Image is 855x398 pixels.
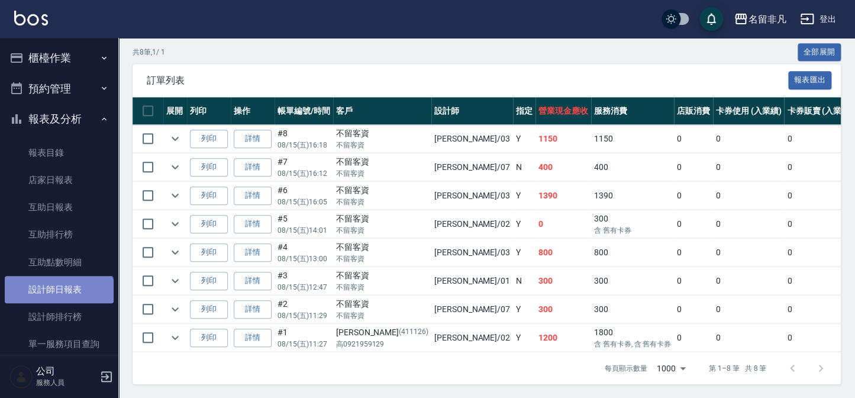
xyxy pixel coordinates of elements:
[431,182,513,210] td: [PERSON_NAME] /03
[674,267,713,295] td: 0
[14,11,48,25] img: Logo
[336,213,428,225] div: 不留客資
[190,300,228,319] button: 列印
[674,182,713,210] td: 0
[535,267,591,295] td: 300
[713,153,785,181] td: 0
[431,239,513,267] td: [PERSON_NAME] /03
[275,153,333,181] td: #7
[535,97,591,125] th: 營業現金應收
[431,153,513,181] td: [PERSON_NAME] /07
[234,215,272,233] a: 詳情
[5,276,114,303] a: 設計師日報表
[674,125,713,153] td: 0
[336,140,428,150] p: 不留客資
[513,296,535,323] td: Y
[190,243,228,262] button: 列印
[5,249,114,276] a: 互助點數明細
[431,324,513,352] td: [PERSON_NAME] /02
[5,221,114,248] a: 互助排行榜
[591,182,674,210] td: 1390
[234,187,272,205] a: 詳情
[788,74,832,85] a: 報表匯出
[36,365,96,377] h5: 公司
[234,158,272,176] a: 詳情
[234,243,272,262] a: 詳情
[399,326,428,339] p: (411126)
[275,296,333,323] td: #2
[513,324,535,352] td: Y
[699,7,723,31] button: save
[5,330,114,358] a: 單一服務項目查詢
[788,71,832,89] button: 報表匯出
[513,97,535,125] th: 指定
[275,182,333,210] td: #6
[798,43,841,62] button: 全部展開
[674,296,713,323] td: 0
[336,298,428,310] div: 不留客資
[278,339,330,349] p: 08/15 (五) 11:27
[133,47,165,57] p: 共 8 筆, 1 / 1
[187,97,231,125] th: 列印
[278,140,330,150] p: 08/15 (五) 16:18
[652,352,690,384] div: 1000
[278,310,330,321] p: 08/15 (五) 11:29
[713,267,785,295] td: 0
[713,239,785,267] td: 0
[594,339,671,349] p: 含 舊有卡券, 含 舊有卡券
[591,239,674,267] td: 800
[591,97,674,125] th: 服務消費
[795,8,841,30] button: 登出
[431,97,513,125] th: 設計師
[336,310,428,321] p: 不留客資
[190,215,228,233] button: 列印
[591,125,674,153] td: 1150
[729,7,791,31] button: 名留非凡
[591,296,674,323] td: 300
[336,168,428,179] p: 不留客資
[535,324,591,352] td: 1200
[674,324,713,352] td: 0
[166,158,184,176] button: expand row
[674,239,713,267] td: 0
[336,269,428,282] div: 不留客資
[431,267,513,295] td: [PERSON_NAME] /01
[275,324,333,352] td: #1
[275,210,333,238] td: #5
[5,139,114,166] a: 報表目錄
[513,182,535,210] td: Y
[336,282,428,293] p: 不留客資
[336,241,428,253] div: 不留客資
[190,272,228,290] button: 列印
[166,187,184,204] button: expand row
[166,243,184,261] button: expand row
[513,125,535,153] td: Y
[190,329,228,347] button: 列印
[234,329,272,347] a: 詳情
[5,166,114,194] a: 店家日報表
[234,130,272,148] a: 詳情
[713,97,785,125] th: 卡券使用 (入業績)
[190,158,228,176] button: 列印
[5,194,114,221] a: 互助日報表
[231,97,275,125] th: 操作
[674,97,713,125] th: 店販消費
[431,125,513,153] td: [PERSON_NAME] /03
[278,282,330,293] p: 08/15 (五) 12:47
[591,267,674,295] td: 300
[333,97,431,125] th: 客戶
[713,125,785,153] td: 0
[513,267,535,295] td: N
[513,239,535,267] td: Y
[9,365,33,389] img: Person
[5,104,114,134] button: 報表及分析
[513,210,535,238] td: Y
[275,267,333,295] td: #3
[190,187,228,205] button: 列印
[166,272,184,290] button: expand row
[166,329,184,346] button: expand row
[275,125,333,153] td: #8
[278,225,330,236] p: 08/15 (五) 14:01
[166,130,184,147] button: expand row
[190,130,228,148] button: 列印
